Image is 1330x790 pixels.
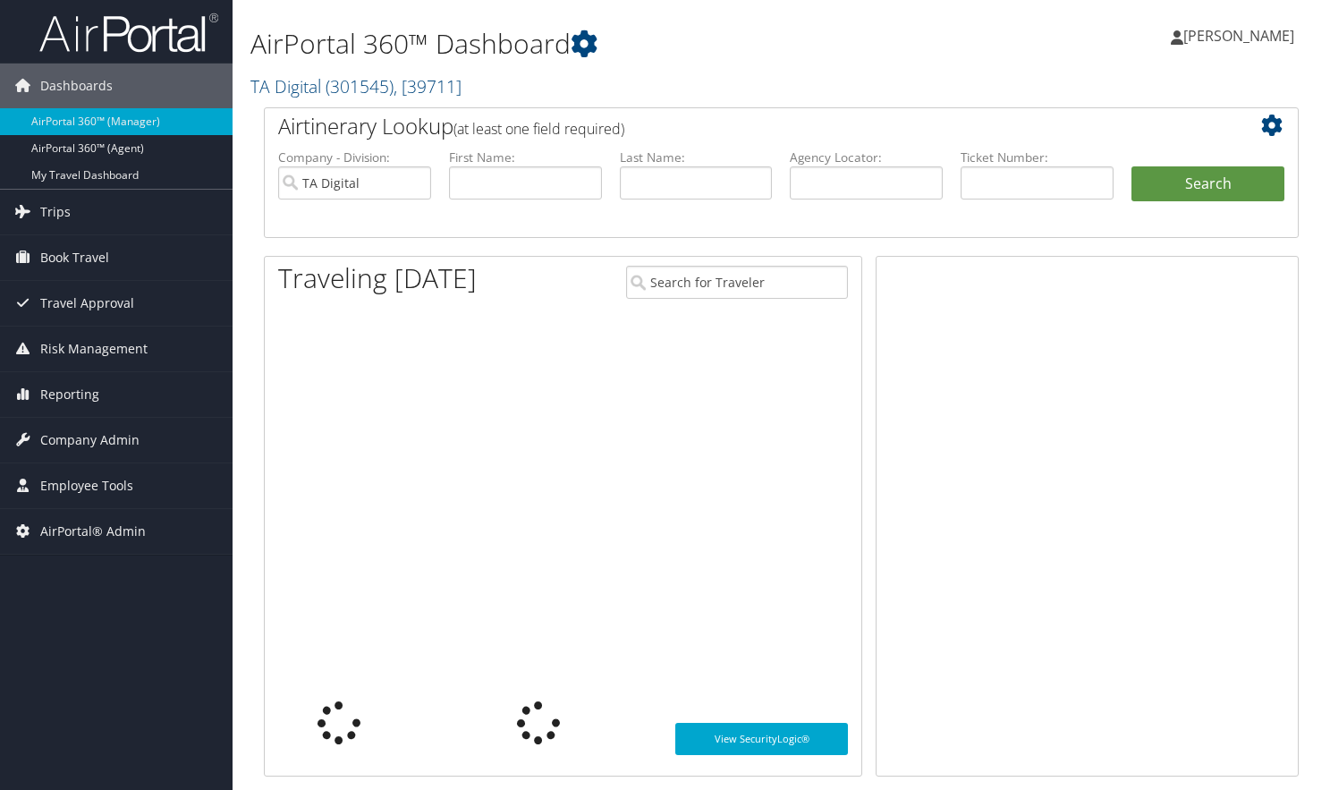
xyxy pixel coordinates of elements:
input: Search for Traveler [626,266,848,299]
h1: AirPortal 360™ Dashboard [250,25,958,63]
a: [PERSON_NAME] [1171,9,1312,63]
h1: Traveling [DATE] [278,259,477,297]
label: Ticket Number: [961,149,1114,166]
span: [PERSON_NAME] [1183,26,1294,46]
span: Dashboards [40,64,113,108]
label: Agency Locator: [790,149,943,166]
span: , [ 39711 ] [394,74,462,98]
span: Company Admin [40,418,140,463]
span: Travel Approval [40,281,134,326]
span: Book Travel [40,235,109,280]
span: Reporting [40,372,99,417]
label: Last Name: [620,149,773,166]
span: AirPortal® Admin [40,509,146,554]
span: Trips [40,190,71,234]
img: airportal-logo.png [39,12,218,54]
a: TA Digital [250,74,462,98]
span: Employee Tools [40,463,133,508]
span: ( 301545 ) [326,74,394,98]
button: Search [1131,166,1284,202]
label: First Name: [449,149,602,166]
span: (at least one field required) [453,119,624,139]
label: Company - Division: [278,149,431,166]
a: View SecurityLogic® [675,723,847,755]
h2: Airtinerary Lookup [278,111,1199,141]
span: Risk Management [40,327,148,371]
